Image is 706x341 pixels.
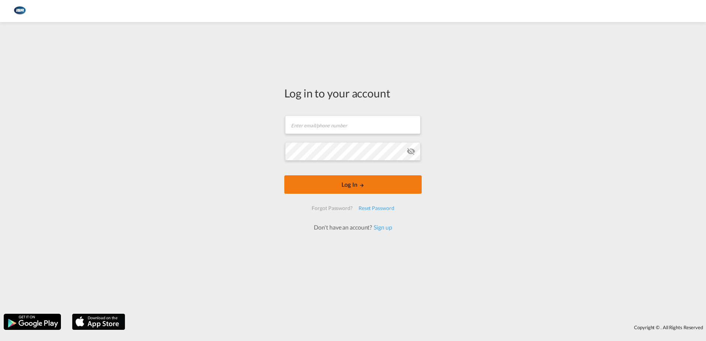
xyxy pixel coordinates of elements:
img: google.png [3,313,62,331]
div: Log in to your account [284,85,422,101]
input: Enter email/phone number [285,116,421,134]
md-icon: icon-eye-off [407,147,415,156]
button: LOGIN [284,175,422,194]
a: Sign up [372,224,392,231]
div: Copyright © . All Rights Reserved [129,321,706,334]
img: 1aa151c0c08011ec8d6f413816f9a227.png [11,3,28,20]
div: Reset Password [356,201,397,215]
div: Forgot Password? [309,201,355,215]
img: apple.png [71,313,126,331]
div: Don't have an account? [306,223,400,231]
